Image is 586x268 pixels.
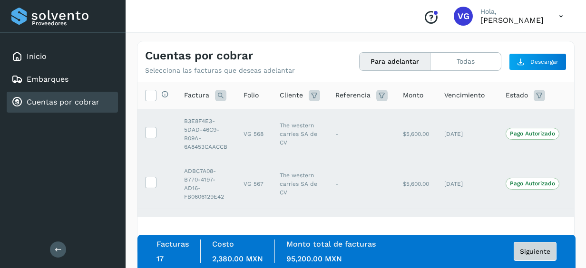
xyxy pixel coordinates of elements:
[280,90,303,100] span: Cliente
[430,53,501,70] button: Todas
[510,180,555,187] p: Pago Autorizado
[286,239,376,249] label: Monto total de facturas
[360,53,430,70] button: Para adelantar
[286,254,342,263] span: 95,200.00 MXN
[509,53,566,70] button: Descargar
[480,16,544,25] p: VIRIDIANA GONZALEZ MENDOZA
[328,159,395,209] td: -
[272,209,328,258] td: The western carries SA de CV
[32,20,114,27] p: Proveedores
[506,90,528,100] span: Estado
[212,254,263,263] span: 2,380.00 MXN
[272,109,328,159] td: The western carries SA de CV
[272,159,328,209] td: The western carries SA de CV
[444,90,485,100] span: Vencimiento
[236,209,272,258] td: VG 564
[145,67,295,75] p: Selecciona las facturas que deseas adelantar
[520,248,550,255] span: Siguiente
[335,90,371,100] span: Referencia
[510,130,555,137] p: Pago Autorizado
[480,8,544,16] p: Hola,
[395,109,437,159] td: $5,600.00
[176,159,236,209] td: ADBC7A08-B770-4197-AD16-FB0606129E42
[514,242,557,261] button: Siguiente
[7,92,118,113] div: Cuentas por cobrar
[403,90,423,100] span: Monto
[156,239,189,249] label: Facturas
[7,46,118,67] div: Inicio
[395,159,437,209] td: $5,600.00
[244,90,259,100] span: Folio
[437,209,498,258] td: [DATE]
[7,69,118,90] div: Embarques
[437,159,498,209] td: [DATE]
[437,109,498,159] td: [DATE]
[27,52,47,61] a: Inicio
[236,109,272,159] td: VG 568
[184,90,209,100] span: Factura
[395,209,437,258] td: $5,600.00
[236,159,272,209] td: VG 567
[328,209,395,258] td: -
[27,97,99,106] a: Cuentas por cobrar
[156,254,164,263] span: 17
[176,109,236,159] td: B3E8F4E3-5DAD-46C9-B09A-6A8453CAACCB
[145,49,253,63] h4: Cuentas por cobrar
[27,75,68,84] a: Embarques
[530,57,558,66] span: Descargar
[212,239,234,249] label: Costo
[176,209,236,258] td: 8FC94E3E-2C0C-4A36-B394-E31E246E7081
[328,109,395,159] td: -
